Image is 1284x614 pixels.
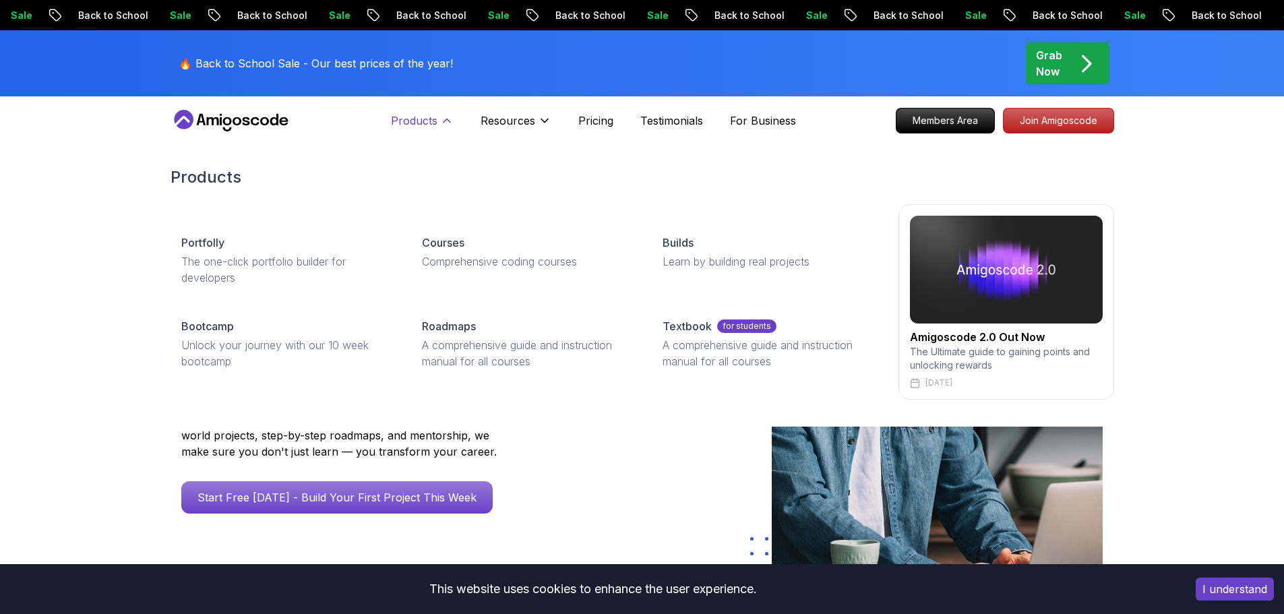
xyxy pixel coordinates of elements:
[961,9,1053,22] p: Back to School
[910,345,1103,372] p: The Ultimate guide to gaining points and unlocking rewards
[171,224,400,297] a: PortfollyThe one-click portfolio builder for developers
[1003,108,1114,133] a: Join Amigoscode
[1196,578,1274,601] button: Accept cookies
[663,318,712,334] p: Textbook
[417,9,460,22] p: Sale
[894,9,937,22] p: Sale
[925,377,952,388] p: [DATE]
[640,113,703,129] a: Testimonials
[652,224,882,280] a: BuildsLearn by building real projects
[663,337,871,369] p: A comprehensive guide and instruction manual for all courses
[663,235,694,251] p: Builds
[181,318,234,334] p: Bootcamp
[910,216,1103,324] img: amigoscode 2.0
[181,235,224,251] p: Portfolly
[422,253,630,270] p: Comprehensive coding courses
[1004,109,1113,133] p: Join Amigoscode
[98,9,142,22] p: Sale
[652,307,882,380] a: Textbookfor studentsA comprehensive guide and instruction manual for all courses
[643,9,735,22] p: Back to School
[179,55,453,71] p: 🔥 Back to School Sale - Our best prices of the year!
[391,113,437,129] p: Products
[1036,47,1062,80] p: Grab Now
[411,224,641,280] a: CoursesComprehensive coding courses
[578,113,613,129] a: Pricing
[411,307,641,380] a: RoadmapsA comprehensive guide and instruction manual for all courses
[481,113,551,140] button: Resources
[910,329,1103,345] h2: Amigoscode 2.0 Out Now
[422,337,630,369] p: A comprehensive guide and instruction manual for all courses
[422,318,476,334] p: Roadmaps
[802,9,894,22] p: Back to School
[257,9,301,22] p: Sale
[181,481,493,514] a: Start Free [DATE] - Build Your First Project This Week
[898,204,1114,400] a: amigoscode 2.0Amigoscode 2.0 Out NowThe Ultimate guide to gaining points and unlocking rewards[DATE]
[325,9,417,22] p: Back to School
[896,108,995,133] a: Members Area
[7,9,98,22] p: Back to School
[717,319,776,333] p: for students
[422,235,464,251] p: Courses
[181,395,505,460] p: Amigoscode has helped thousands of developers land roles at Amazon, Starling Bank, Mercado Livre,...
[10,574,1175,604] div: This website uses cookies to enhance the user experience.
[166,9,257,22] p: Back to School
[391,113,454,140] button: Products
[171,166,1114,188] h2: Products
[730,113,796,129] a: For Business
[576,9,619,22] p: Sale
[1212,9,1255,22] p: Sale
[896,109,994,133] p: Members Area
[181,337,390,369] p: Unlock your journey with our 10 week bootcamp
[484,9,576,22] p: Back to School
[481,113,535,129] p: Resources
[171,307,400,380] a: BootcampUnlock your journey with our 10 week bootcamp
[663,253,871,270] p: Learn by building real projects
[735,9,778,22] p: Sale
[1053,9,1096,22] p: Sale
[1120,9,1212,22] p: Back to School
[181,253,390,286] p: The one-click portfolio builder for developers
